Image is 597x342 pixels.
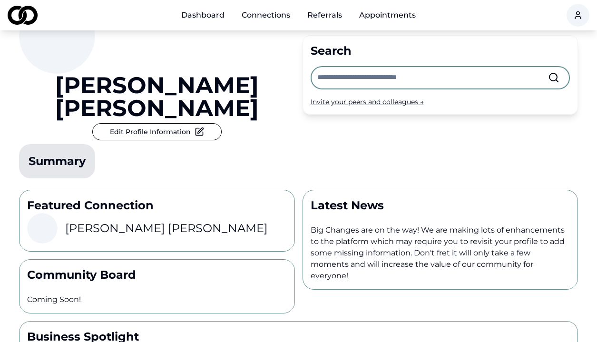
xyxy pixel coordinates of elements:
p: Featured Connection [27,198,287,213]
p: Community Board [27,267,287,283]
nav: Main [174,6,423,25]
a: Dashboard [174,6,232,25]
a: [PERSON_NAME] [PERSON_NAME] [19,74,295,119]
p: Coming Soon! [27,294,287,305]
a: Connections [234,6,298,25]
div: Search [311,43,570,59]
p: Latest News [311,198,570,213]
h3: [PERSON_NAME] [PERSON_NAME] [65,221,268,236]
div: Summary [29,154,86,169]
a: Appointments [352,6,423,25]
p: Big Changes are on the way! We are making lots of enhancements to the platform which may require ... [311,225,570,282]
img: logo [8,6,38,25]
div: Invite your peers and colleagues → [311,97,570,107]
a: Referrals [300,6,350,25]
button: Edit Profile Information [92,123,222,140]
